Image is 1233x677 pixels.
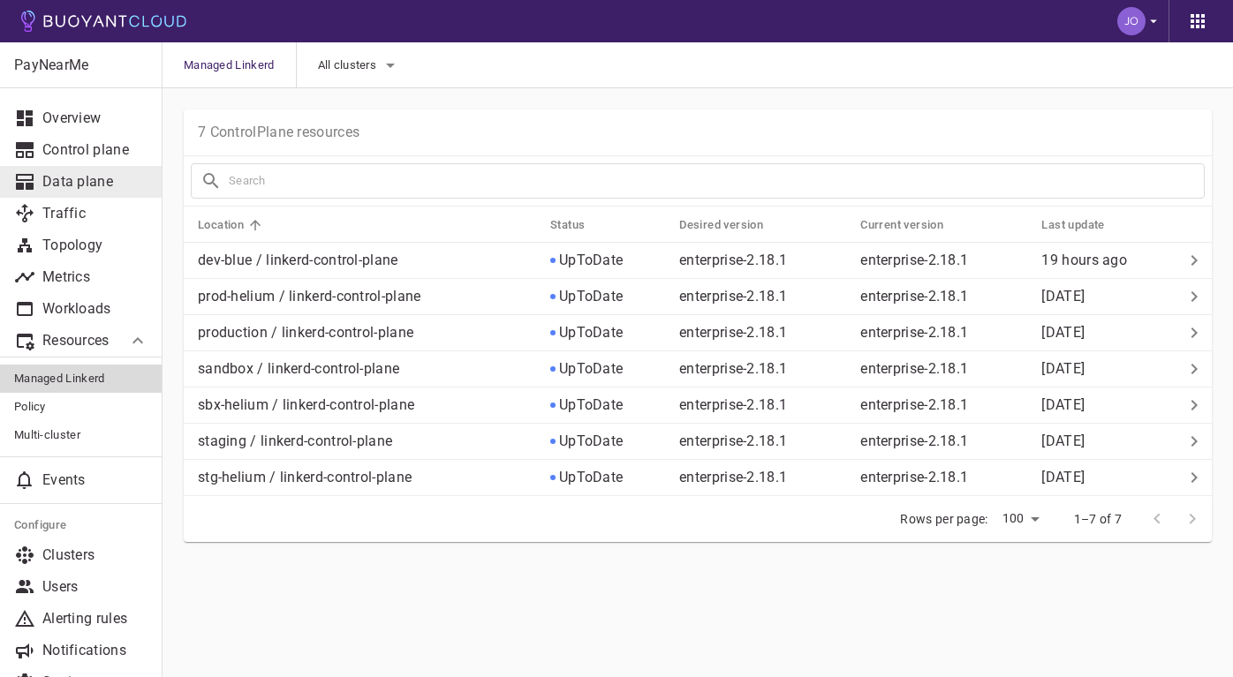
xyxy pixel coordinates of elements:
[14,372,148,386] span: Managed Linkerd
[198,218,244,232] h5: Location
[14,518,148,532] h5: Configure
[42,578,148,596] p: Users
[1041,252,1127,268] relative-time: 19 hours ago
[559,288,623,305] p: UpToDate
[550,217,608,233] span: Status
[550,218,585,232] h5: Status
[318,52,402,79] button: All clusters
[318,58,381,72] span: All clusters
[559,324,623,342] p: UpToDate
[1041,360,1085,377] relative-time: [DATE]
[860,433,1027,450] p: enterprise-2.18.1
[1041,433,1085,449] relative-time: [DATE]
[1041,433,1085,449] span: Sun, 20 Jul 2025 15:45:45 PDT / Sun, 20 Jul 2025 22:45:45 UTC
[198,469,536,486] p: stg-helium / linkerd-control-plane
[1041,469,1085,485] span: Fri, 08 Aug 2025 11:20:35 PDT / Fri, 08 Aug 2025 18:20:35 UTC
[198,433,536,450] p: staging / linkerd-control-plane
[184,42,296,88] span: Managed Linkerd
[42,642,148,659] p: Notifications
[679,360,846,378] p: enterprise-2.18.1
[198,252,536,269] p: dev-blue / linkerd-control-plane
[1041,252,1127,268] span: Mon, 11 Aug 2025 17:01:02 PDT / Tue, 12 Aug 2025 00:01:02 UTC
[679,469,846,486] p: enterprise-2.18.1
[860,360,1027,378] p: enterprise-2.18.1
[1074,510,1122,528] p: 1–7 of 7
[198,217,267,233] span: Location
[860,288,1027,305] p: enterprise-2.18.1
[42,471,148,489] p: Events
[900,510,987,528] p: Rows per page:
[1117,7,1146,35] img: Jordan Gregory
[559,252,623,269] p: UpToDate
[42,268,148,286] p: Metrics
[1041,396,1085,413] span: Sun, 10 Aug 2025 08:36:25 PDT / Sun, 10 Aug 2025 15:36:25 UTC
[1041,324,1085,341] relative-time: [DATE]
[198,324,536,342] p: production / linkerd-control-plane
[14,400,148,414] span: Policy
[42,332,113,350] p: Resources
[42,173,148,191] p: Data plane
[1041,324,1085,341] span: Sat, 26 Jul 2025 00:06:08 PDT / Sat, 26 Jul 2025 07:06:08 UTC
[14,428,148,442] span: Multi-cluster
[1041,218,1104,232] h5: Last update
[860,252,1027,269] p: enterprise-2.18.1
[860,324,1027,342] p: enterprise-2.18.1
[42,205,148,222] p: Traffic
[860,218,943,232] h5: Current version
[42,109,148,127] p: Overview
[1041,396,1085,413] relative-time: [DATE]
[42,237,148,254] p: Topology
[1041,288,1085,305] span: Tue, 05 Aug 2025 08:04:17 PDT / Tue, 05 Aug 2025 15:04:17 UTC
[860,469,1027,486] p: enterprise-2.18.1
[860,217,966,233] span: Current version
[679,217,786,233] span: Desired version
[679,396,846,414] p: enterprise-2.18.1
[679,218,763,232] h5: Desired version
[559,469,623,486] p: UpToDate
[679,324,846,342] p: enterprise-2.18.1
[679,252,846,269] p: enterprise-2.18.1
[995,506,1046,531] div: 100
[860,396,1027,414] p: enterprise-2.18.1
[559,360,623,378] p: UpToDate
[198,360,536,378] p: sandbox / linkerd-control-plane
[198,288,536,305] p: prod-helium / linkerd-control-plane
[229,169,1204,193] input: Search
[1041,360,1085,377] span: Fri, 18 Jul 2025 12:58:44 PDT / Fri, 18 Jul 2025 19:58:44 UTC
[679,288,846,305] p: enterprise-2.18.1
[679,433,846,450] p: enterprise-2.18.1
[559,396,623,414] p: UpToDate
[42,300,148,318] p: Workloads
[198,396,536,414] p: sbx-helium / linkerd-control-plane
[42,610,148,628] p: Alerting rules
[1041,469,1085,485] relative-time: [DATE]
[14,56,148,74] p: PayNearMe
[42,141,148,159] p: Control plane
[198,124,359,141] p: 7 ControlPlane resources
[42,546,148,564] p: Clusters
[1041,217,1127,233] span: Last update
[559,433,623,450] p: UpToDate
[1041,288,1085,305] relative-time: [DATE]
